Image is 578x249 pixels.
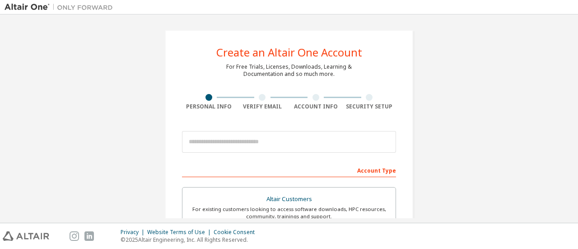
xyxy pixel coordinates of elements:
img: altair_logo.svg [3,231,49,241]
div: For existing customers looking to access software downloads, HPC resources, community, trainings ... [188,206,390,220]
div: Privacy [121,229,147,236]
div: Account Info [289,103,343,110]
div: Security Setup [343,103,396,110]
div: For Free Trials, Licenses, Downloads, Learning & Documentation and so much more. [226,63,352,78]
div: Account Type [182,163,396,177]
div: Altair Customers [188,193,390,206]
div: Verify Email [236,103,289,110]
div: Create an Altair One Account [216,47,362,58]
div: Personal Info [182,103,236,110]
p: © 2025 Altair Engineering, Inc. All Rights Reserved. [121,236,260,244]
img: Altair One [5,3,117,12]
img: instagram.svg [70,231,79,241]
div: Cookie Consent [214,229,260,236]
div: Website Terms of Use [147,229,214,236]
img: linkedin.svg [84,231,94,241]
